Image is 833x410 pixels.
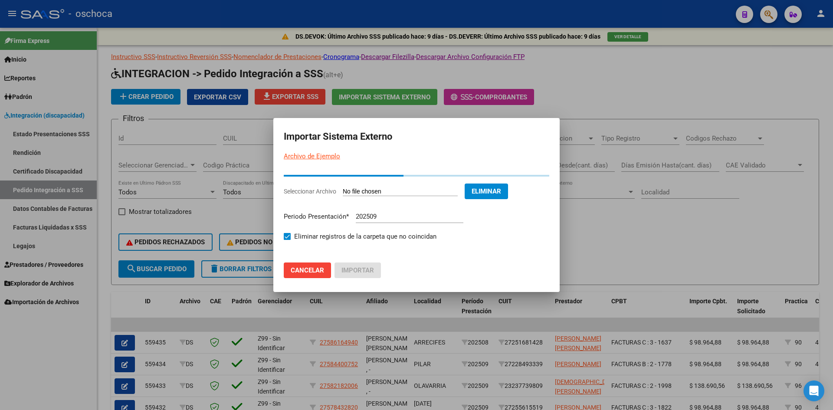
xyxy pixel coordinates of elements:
span: Importar [341,266,374,274]
div: Open Intercom Messenger [803,380,824,401]
span: Cancelar [291,266,324,274]
button: Eliminar [465,184,508,199]
button: Importar [335,262,381,278]
span: Periodo Presentación [284,213,349,220]
button: Cancelar [284,262,331,278]
a: Archivo de Ejemplo [284,152,340,160]
h2: Importar Sistema Externo [284,128,549,145]
span: Eliminar registros de la carpeta que no coincidan [294,231,436,242]
span: Seleccionar Archivo [284,188,336,195]
span: Eliminar [472,187,501,195]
